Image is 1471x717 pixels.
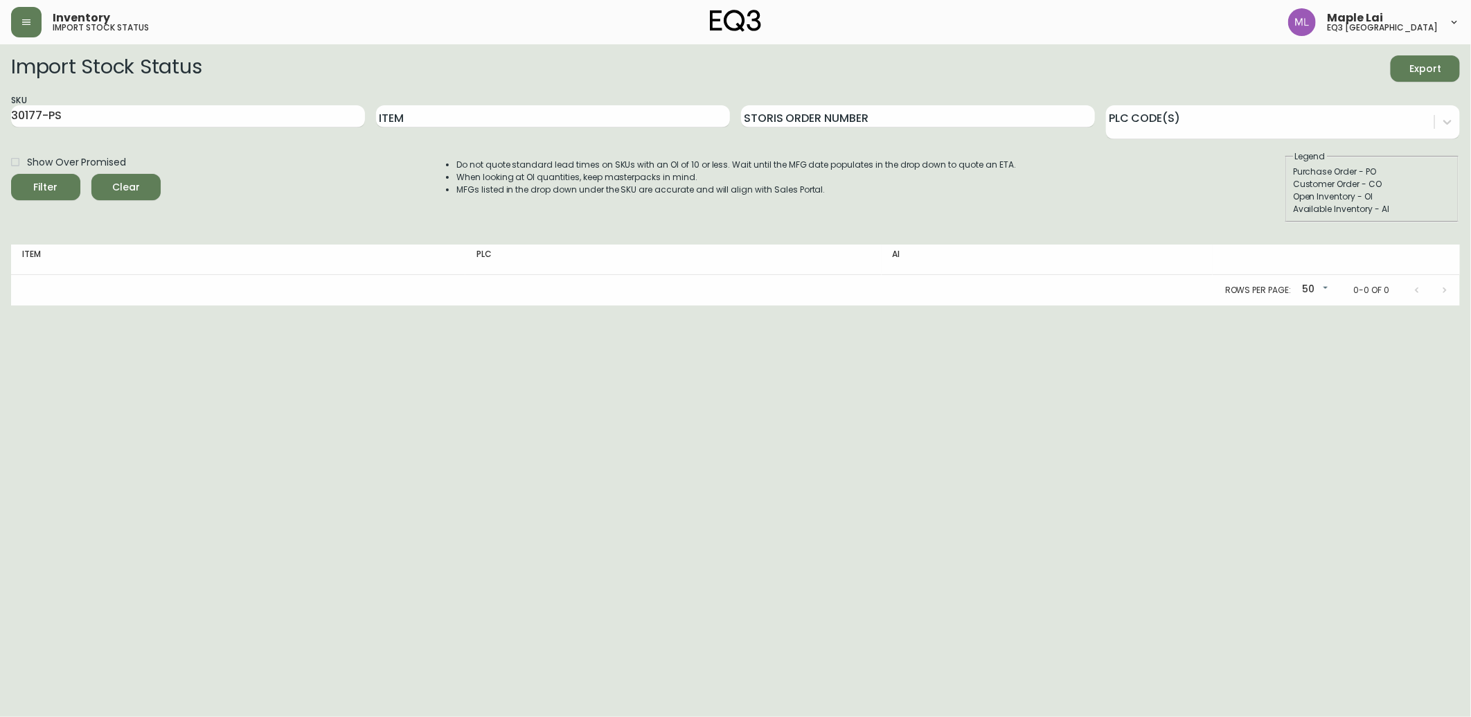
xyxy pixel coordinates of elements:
h2: Import Stock Status [11,55,202,82]
span: Maple Lai [1327,12,1383,24]
li: When looking at OI quantities, keep masterpacks in mind. [456,171,1016,184]
th: Item [11,245,465,275]
span: Show Over Promised [27,155,126,170]
button: Clear [91,174,161,200]
div: Customer Order - CO [1293,178,1451,191]
p: Rows per page: [1225,284,1291,296]
span: Export [1402,60,1449,78]
p: 0-0 of 0 [1353,284,1389,296]
legend: Legend [1293,150,1327,163]
th: PLC [465,245,882,275]
li: Do not quote standard lead times on SKUs with an OI of 10 or less. Wait until the MFG date popula... [456,159,1016,171]
img: logo [710,10,761,32]
div: Purchase Order - PO [1293,166,1451,178]
li: MFGs listed in the drop down under the SKU are accurate and will align with Sales Portal. [456,184,1016,196]
h5: eq3 [GEOGRAPHIC_DATA] [1327,24,1438,32]
div: Filter [34,179,58,196]
div: 50 [1296,278,1331,301]
span: Clear [102,179,150,196]
div: Open Inventory - OI [1293,191,1451,203]
button: Export [1391,55,1460,82]
div: Available Inventory - AI [1293,203,1451,215]
span: Inventory [53,12,110,24]
th: AI [882,245,1213,275]
h5: import stock status [53,24,149,32]
img: 61e28cffcf8cc9f4e300d877dd684943 [1288,8,1316,36]
button: Filter [11,174,80,200]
